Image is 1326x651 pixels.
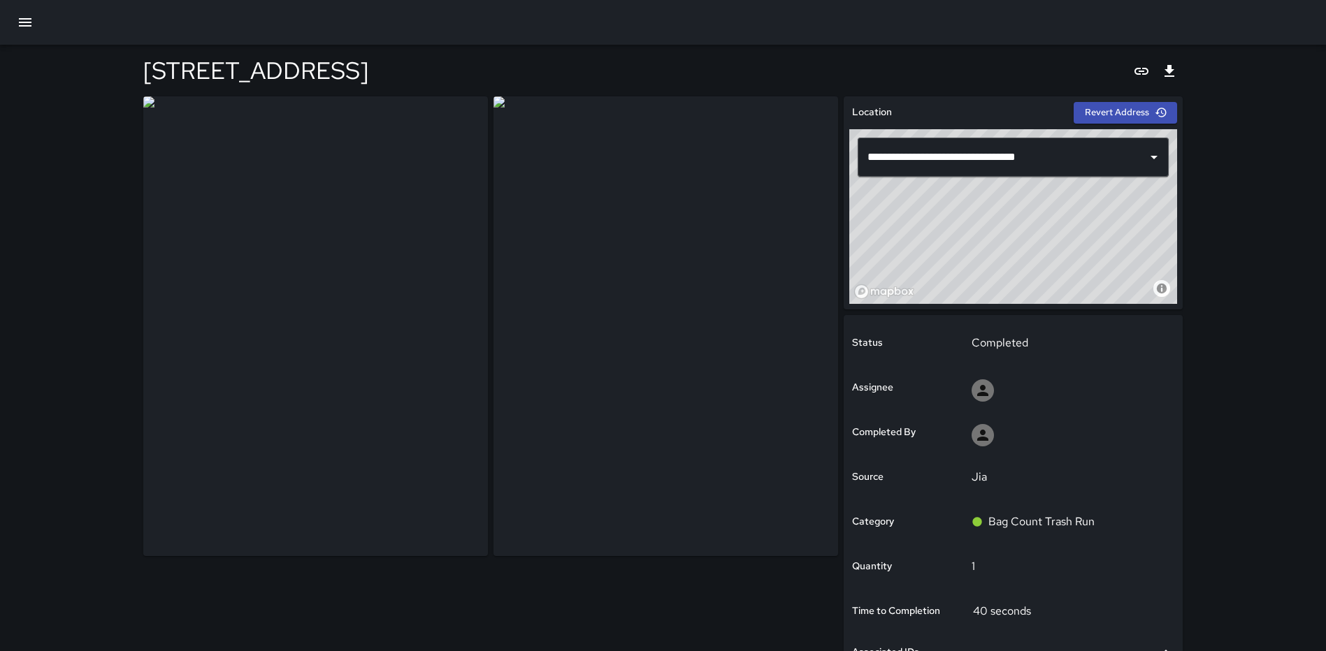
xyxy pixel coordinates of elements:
img: request_images%2Fdeeacb40-7f86-11f0-8ea0-cd949c24e809 [493,96,838,556]
h6: Quantity [852,559,892,574]
h6: Location [852,105,892,120]
p: Jia [972,469,1165,485]
p: Bag Count Trash Run [988,513,1095,530]
h4: [STREET_ADDRESS] [143,56,368,85]
button: Revert Address [1074,102,1177,124]
h6: Time to Completion [852,604,940,619]
button: Export [1155,57,1183,85]
button: Open [1144,147,1164,167]
button: Copy link [1127,57,1155,85]
h6: Assignee [852,380,893,395]
h6: Status [852,335,883,351]
p: Completed [972,335,1165,351]
p: 1 [972,558,1165,575]
h6: Category [852,514,894,529]
img: request_images%2Fdd4b9a30-7f86-11f0-8ea0-cd949c24e809 [143,96,488,556]
h6: Completed By [852,425,916,440]
h6: Source [852,469,884,485]
p: 40 seconds [973,604,1031,618]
